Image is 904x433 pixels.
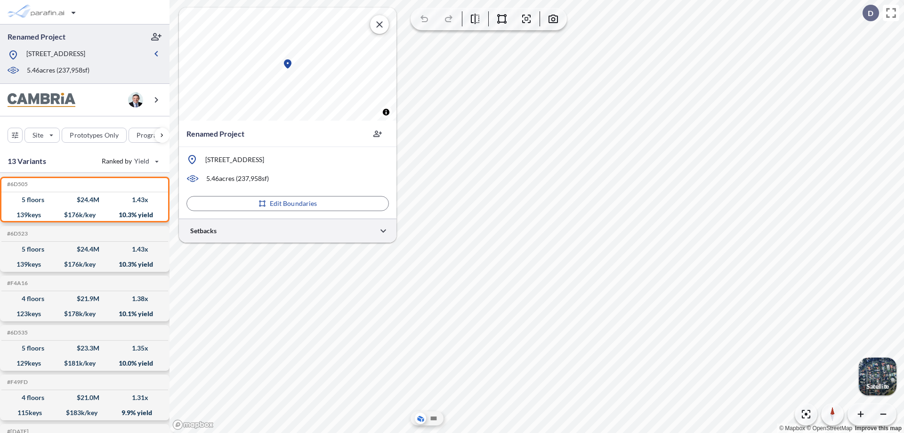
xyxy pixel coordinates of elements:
[172,419,214,430] a: Mapbox homepage
[5,230,28,237] h5: Click to copy the code
[134,156,150,166] span: Yield
[383,107,389,117] span: Toggle attribution
[32,131,43,140] p: Site
[855,425,902,432] a: Improve this map
[282,58,293,70] div: Map marker
[8,93,75,107] img: BrandImage
[94,154,165,169] button: Ranked by Yield
[206,174,269,183] p: 5.46 acres ( 237,958 sf)
[186,196,389,211] button: Edit Boundaries
[8,155,46,167] p: 13 Variants
[205,155,264,164] p: [STREET_ADDRESS]
[129,128,179,143] button: Program
[380,106,392,118] button: Toggle attribution
[779,425,805,432] a: Mapbox
[26,49,85,61] p: [STREET_ADDRESS]
[807,425,852,432] a: OpenStreetMap
[62,128,127,143] button: Prototypes Only
[5,329,28,336] h5: Click to copy the code
[270,199,317,208] p: Edit Boundaries
[866,383,889,390] p: Satellite
[186,128,244,139] p: Renamed Project
[70,131,119,140] p: Prototypes Only
[5,379,28,385] h5: Click to copy the code
[859,358,896,395] img: Switcher Image
[179,8,396,121] canvas: Map
[137,131,163,140] p: Program
[8,32,65,42] p: Renamed Project
[868,9,873,17] p: D
[128,92,143,107] img: user logo
[27,65,89,76] p: 5.46 acres ( 237,958 sf)
[428,413,439,424] button: Site Plan
[415,413,426,424] button: Aerial View
[24,128,60,143] button: Site
[859,358,896,395] button: Switcher ImageSatellite
[5,280,28,286] h5: Click to copy the code
[5,181,28,188] h5: Click to copy the code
